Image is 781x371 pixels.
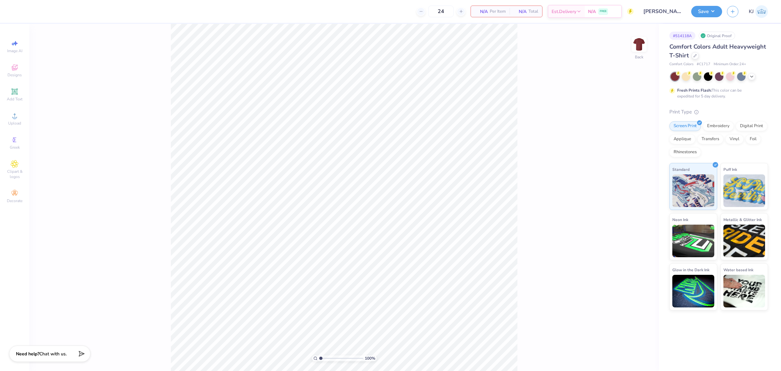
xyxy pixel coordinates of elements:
span: KJ [749,8,754,15]
div: Print Type [669,108,768,116]
span: 100 % [365,355,375,361]
input: – – [428,6,454,17]
span: Greek [10,145,20,150]
div: Embroidery [703,121,734,131]
strong: Fresh Prints Flash: [677,88,712,93]
span: Standard [672,166,690,173]
span: Designs [7,72,22,78]
div: Digital Print [736,121,767,131]
span: Minimum Order: 24 + [714,62,746,67]
img: Water based Ink [723,275,765,307]
span: Per Item [490,8,506,15]
span: N/A [475,8,488,15]
span: Water based Ink [723,266,753,273]
div: Vinyl [725,134,744,144]
div: Back [635,54,643,60]
img: Puff Ink [723,174,765,207]
div: This color can be expedited for 5 day delivery. [677,87,757,99]
span: Puff Ink [723,166,737,173]
img: Standard [672,174,714,207]
span: N/A [514,8,527,15]
span: Glow in the Dark Ink [672,266,709,273]
span: Comfort Colors [669,62,693,67]
img: Back [633,38,646,51]
span: Total [528,8,538,15]
a: KJ [749,5,768,18]
span: Comfort Colors Adult Heavyweight T-Shirt [669,43,766,59]
span: Metallic & Glitter Ink [723,216,762,223]
div: Transfers [697,134,723,144]
span: # C1717 [697,62,710,67]
span: Upload [8,121,21,126]
div: Foil [746,134,761,144]
span: Chat with us. [39,351,67,357]
span: Clipart & logos [3,169,26,179]
img: Glow in the Dark Ink [672,275,714,307]
span: Neon Ink [672,216,688,223]
img: Neon Ink [672,225,714,257]
span: Image AI [7,48,22,53]
input: Untitled Design [638,5,686,18]
div: Screen Print [669,121,701,131]
button: Save [691,6,722,17]
strong: Need help? [16,351,39,357]
img: Metallic & Glitter Ink [723,225,765,257]
div: Applique [669,134,695,144]
span: Est. Delivery [552,8,576,15]
span: Add Text [7,96,22,102]
img: Kendra Jingco [755,5,768,18]
div: Original Proof [699,32,735,40]
div: # 514118A [669,32,695,40]
div: Rhinestones [669,147,701,157]
span: Decorate [7,198,22,203]
span: FREE [600,9,607,14]
span: N/A [588,8,596,15]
